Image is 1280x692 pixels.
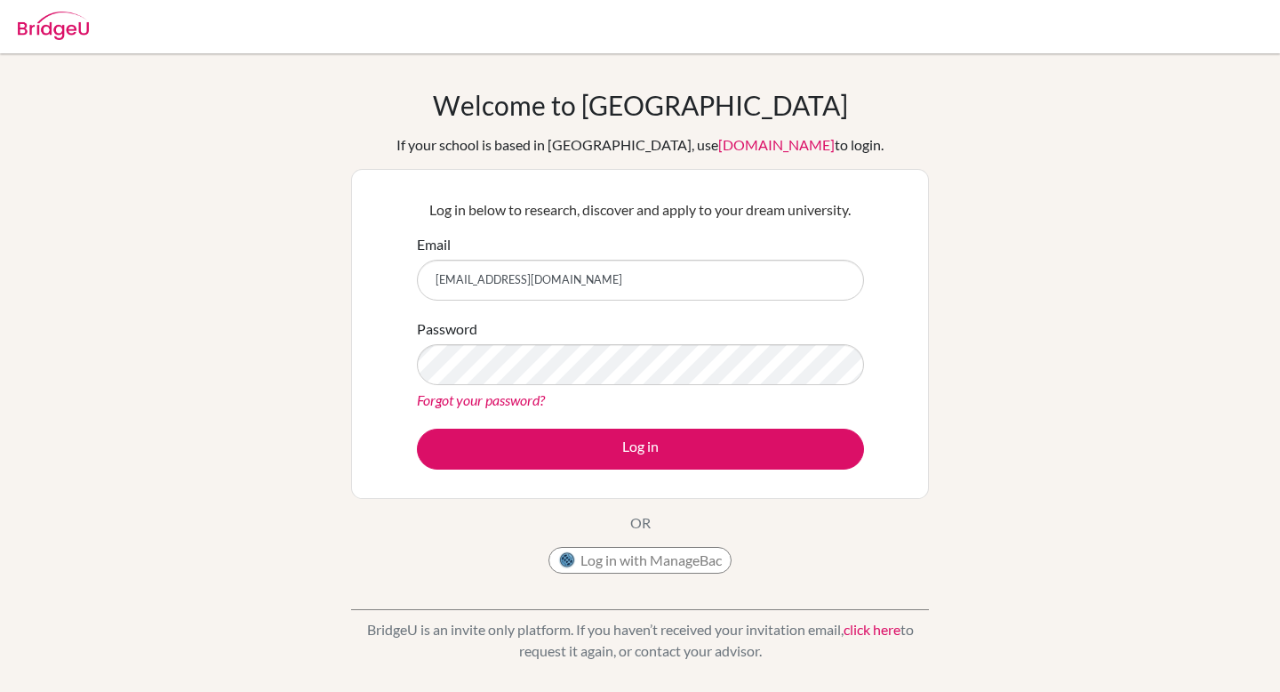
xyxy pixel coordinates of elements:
[548,547,732,574] button: Log in with ManageBac
[417,391,545,408] a: Forgot your password?
[417,318,477,340] label: Password
[396,134,884,156] div: If your school is based in [GEOGRAPHIC_DATA], use to login.
[718,136,835,153] a: [DOMAIN_NAME]
[630,512,651,534] p: OR
[417,199,864,221] p: Log in below to research, discover and apply to your dream university.
[351,619,929,662] p: BridgeU is an invite only platform. If you haven’t received your invitation email, to request it ...
[417,234,451,255] label: Email
[433,89,848,121] h1: Welcome to [GEOGRAPHIC_DATA]
[18,12,89,40] img: Bridge-U
[417,429,864,470] button: Log in
[844,621,900,638] a: click here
